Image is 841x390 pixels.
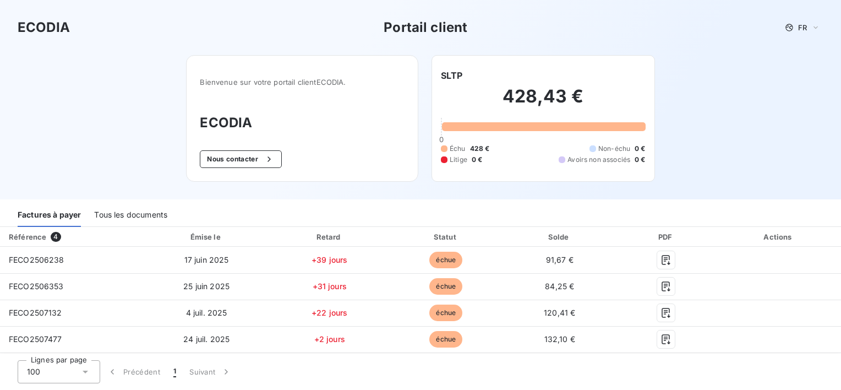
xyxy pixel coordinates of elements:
[441,85,646,118] h2: 428,43 €
[544,334,575,344] span: 132,10 €
[94,204,167,227] div: Tous les documents
[145,231,269,242] div: Émise le
[183,334,230,344] span: 24 juil. 2025
[18,204,81,227] div: Factures à payer
[470,144,490,154] span: 428 €
[9,308,62,317] span: FECO2507132
[450,155,467,165] span: Litige
[545,281,574,291] span: 84,25 €
[635,144,645,154] span: 0 €
[273,231,386,242] div: Retard
[472,155,482,165] span: 0 €
[18,18,70,37] h3: ECODIA
[544,308,575,317] span: 120,41 €
[313,281,347,291] span: +31 jours
[314,334,345,344] span: +2 jours
[51,232,61,242] span: 4
[429,331,462,348] span: échue
[798,23,807,32] span: FR
[9,232,46,241] div: Référence
[618,231,714,242] div: PDF
[450,144,466,154] span: Échu
[439,135,444,144] span: 0
[200,150,281,168] button: Nous contacter
[184,255,229,264] span: 17 juin 2025
[200,113,405,133] h3: ECODIA
[312,308,347,317] span: +22 jours
[441,69,463,82] h6: SLTP
[429,278,462,295] span: échue
[27,366,40,377] span: 100
[391,231,501,242] div: Statut
[186,308,227,317] span: 4 juil. 2025
[567,155,630,165] span: Avoirs non associés
[546,255,574,264] span: 91,67 €
[429,252,462,268] span: échue
[173,366,176,377] span: 1
[183,360,238,383] button: Suivant
[598,144,630,154] span: Non-échu
[429,305,462,321] span: échue
[719,231,839,242] div: Actions
[100,360,167,383] button: Précédent
[312,255,347,264] span: +39 jours
[9,255,64,264] span: FECO2506238
[9,334,62,344] span: FECO2507477
[506,231,614,242] div: Solde
[183,281,230,291] span: 25 juin 2025
[9,281,64,291] span: FECO2506353
[200,78,405,86] span: Bienvenue sur votre portail client ECODIA .
[635,155,645,165] span: 0 €
[167,360,183,383] button: 1
[384,18,467,37] h3: Portail client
